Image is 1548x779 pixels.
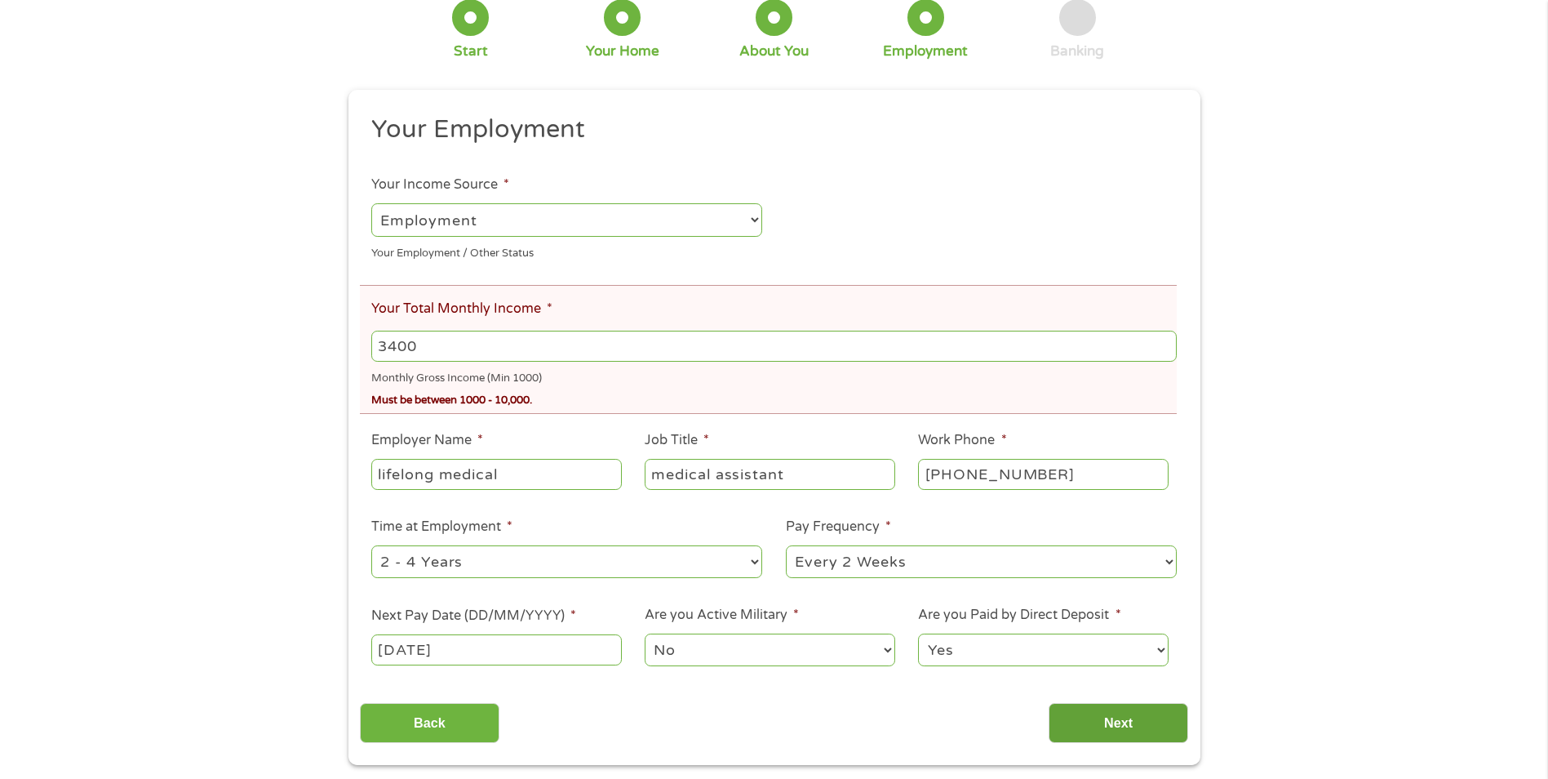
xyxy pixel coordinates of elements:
[371,300,552,318] label: Your Total Monthly Income
[371,114,1164,146] h2: Your Employment
[739,42,809,60] div: About You
[371,608,576,625] label: Next Pay Date (DD/MM/YYYY)
[645,432,709,449] label: Job Title
[1049,703,1188,743] input: Next
[454,42,488,60] div: Start
[1050,42,1104,60] div: Banking
[645,607,799,624] label: Are you Active Military
[371,176,509,194] label: Your Income Source
[371,387,1176,409] div: Must be between 1000 - 10,000.
[371,519,512,536] label: Time at Employment
[918,459,1168,490] input: (231) 754-4010
[371,634,621,665] input: ---Click Here for Calendar ---
[883,42,968,60] div: Employment
[371,459,621,490] input: Walmart
[918,432,1006,449] label: Work Phone
[360,703,499,743] input: Back
[918,607,1120,624] label: Are you Paid by Direct Deposit
[371,331,1176,362] input: 1800
[371,365,1176,387] div: Monthly Gross Income (Min 1000)
[371,239,762,261] div: Your Employment / Other Status
[586,42,659,60] div: Your Home
[645,459,894,490] input: Cashier
[786,519,891,536] label: Pay Frequency
[371,432,483,449] label: Employer Name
